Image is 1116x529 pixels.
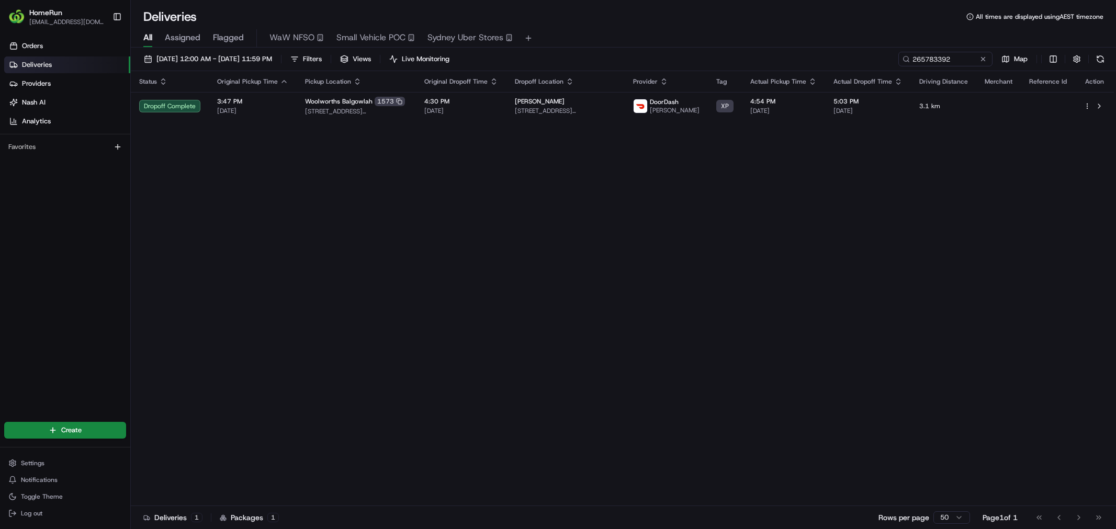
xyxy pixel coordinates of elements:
[143,512,202,523] div: Deliveries
[634,99,647,113] img: doordash_logo_v2.png
[1084,77,1106,86] div: Action
[750,77,806,86] span: Actual Pickup Time
[4,422,126,439] button: Create
[165,31,200,44] span: Assigned
[424,97,498,106] span: 4:30 PM
[22,79,51,88] span: Providers
[29,18,104,26] button: [EMAIL_ADDRESS][DOMAIN_NAME]
[336,31,405,44] span: Small Vehicle POC
[898,52,993,66] input: Type to search
[985,77,1012,86] span: Merchant
[286,52,326,66] button: Filters
[833,77,892,86] span: Actual Dropoff Time
[61,425,82,435] span: Create
[4,38,130,54] a: Orders
[4,56,130,73] a: Deliveries
[919,102,968,110] span: 3.1 km
[8,8,25,25] img: HomeRun
[424,77,488,86] span: Original Dropoff Time
[4,506,126,521] button: Log out
[750,97,817,106] span: 4:54 PM
[716,77,727,86] span: Tag
[427,31,503,44] span: Sydney Uber Stores
[269,31,314,44] span: WaW NFSO
[21,509,42,517] span: Log out
[21,476,58,484] span: Notifications
[22,60,52,70] span: Deliveries
[878,512,929,523] p: Rows per page
[191,513,202,522] div: 1
[156,54,272,64] span: [DATE] 12:00 AM - [DATE] 11:59 PM
[22,98,46,107] span: Nash AI
[976,13,1103,21] span: All times are displayed using AEST timezone
[4,4,108,29] button: HomeRunHomeRun[EMAIL_ADDRESS][DOMAIN_NAME]
[833,107,903,115] span: [DATE]
[29,7,62,18] button: HomeRun
[21,492,63,501] span: Toggle Theme
[139,52,277,66] button: [DATE] 12:00 AM - [DATE] 11:59 PM
[305,107,408,116] span: [STREET_ADDRESS][PERSON_NAME]
[4,75,130,92] a: Providers
[515,97,565,106] span: [PERSON_NAME]
[139,77,157,86] span: Status
[515,77,563,86] span: Dropoff Location
[4,456,126,470] button: Settings
[305,97,373,106] span: Woolworths Balgowlah
[143,31,152,44] span: All
[1014,54,1028,64] span: Map
[919,77,968,86] span: Driving Distance
[750,107,817,115] span: [DATE]
[353,54,371,64] span: Views
[997,52,1032,66] button: Map
[217,77,278,86] span: Original Pickup Time
[220,512,279,523] div: Packages
[4,139,126,155] div: Favorites
[21,459,44,467] span: Settings
[721,102,729,110] span: XP
[375,97,405,106] div: 1573
[213,31,244,44] span: Flagged
[217,97,288,106] span: 3:47 PM
[305,77,351,86] span: Pickup Location
[4,473,126,487] button: Notifications
[402,54,449,64] span: Live Monitoring
[143,8,197,25] h1: Deliveries
[650,98,679,106] span: DoorDash
[650,106,700,114] span: [PERSON_NAME]
[22,41,43,51] span: Orders
[983,512,1018,523] div: Page 1 of 1
[515,107,616,115] span: [STREET_ADDRESS][PERSON_NAME]
[1029,77,1067,86] span: Reference Id
[303,54,322,64] span: Filters
[4,94,130,111] a: Nash AI
[385,52,454,66] button: Live Monitoring
[217,107,288,115] span: [DATE]
[4,489,126,504] button: Toggle Theme
[22,117,51,126] span: Analytics
[424,107,498,115] span: [DATE]
[633,77,658,86] span: Provider
[335,52,376,66] button: Views
[4,113,130,130] a: Analytics
[833,97,903,106] span: 5:03 PM
[267,513,279,522] div: 1
[1093,52,1108,66] button: Refresh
